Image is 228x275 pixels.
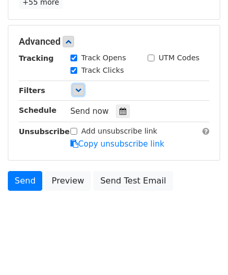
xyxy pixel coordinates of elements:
[19,127,70,136] strong: Unsubscribe
[81,53,126,63] label: Track Opens
[93,171,173,191] a: Send Test Email
[8,171,42,191] a: Send
[19,106,56,114] strong: Schedule
[45,171,91,191] a: Preview
[70,107,109,116] span: Send now
[81,126,158,137] label: Add unsubscribe link
[19,36,209,47] h5: Advanced
[19,54,54,62] strong: Tracking
[81,65,124,76] label: Track Clicks
[70,139,164,149] a: Copy unsubscribe link
[159,53,199,63] label: UTM Codes
[176,225,228,275] iframe: Chat Widget
[19,86,45,95] strong: Filters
